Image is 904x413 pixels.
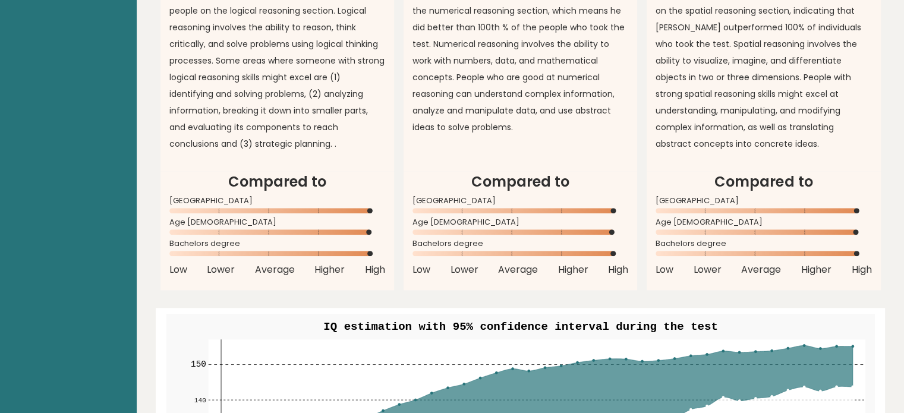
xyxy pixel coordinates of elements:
[450,263,478,277] span: Lower
[412,263,430,277] span: Low
[608,263,628,277] span: High
[801,263,831,277] span: Higher
[169,171,385,193] h2: Compared to
[207,263,235,277] span: Lower
[194,397,206,404] text: 140
[412,198,628,203] span: [GEOGRAPHIC_DATA]
[694,263,722,277] span: Lower
[169,263,187,277] span: Low
[412,171,628,193] h2: Compared to
[169,198,385,203] span: [GEOGRAPHIC_DATA]
[323,320,717,333] text: IQ estimation with 95% confidence interval during the test
[656,220,871,225] span: Age [DEMOGRAPHIC_DATA]
[851,263,871,277] span: High
[191,360,206,369] text: 150
[169,241,385,246] span: Bachelors degree
[558,263,588,277] span: Higher
[656,198,871,203] span: [GEOGRAPHIC_DATA]
[741,263,781,277] span: Average
[412,241,628,246] span: Bachelors degree
[365,263,385,277] span: High
[412,220,628,225] span: Age [DEMOGRAPHIC_DATA]
[314,263,345,277] span: Higher
[498,263,538,277] span: Average
[656,241,871,246] span: Bachelors degree
[656,263,673,277] span: Low
[656,171,871,193] h2: Compared to
[169,220,385,225] span: Age [DEMOGRAPHIC_DATA]
[255,263,295,277] span: Average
